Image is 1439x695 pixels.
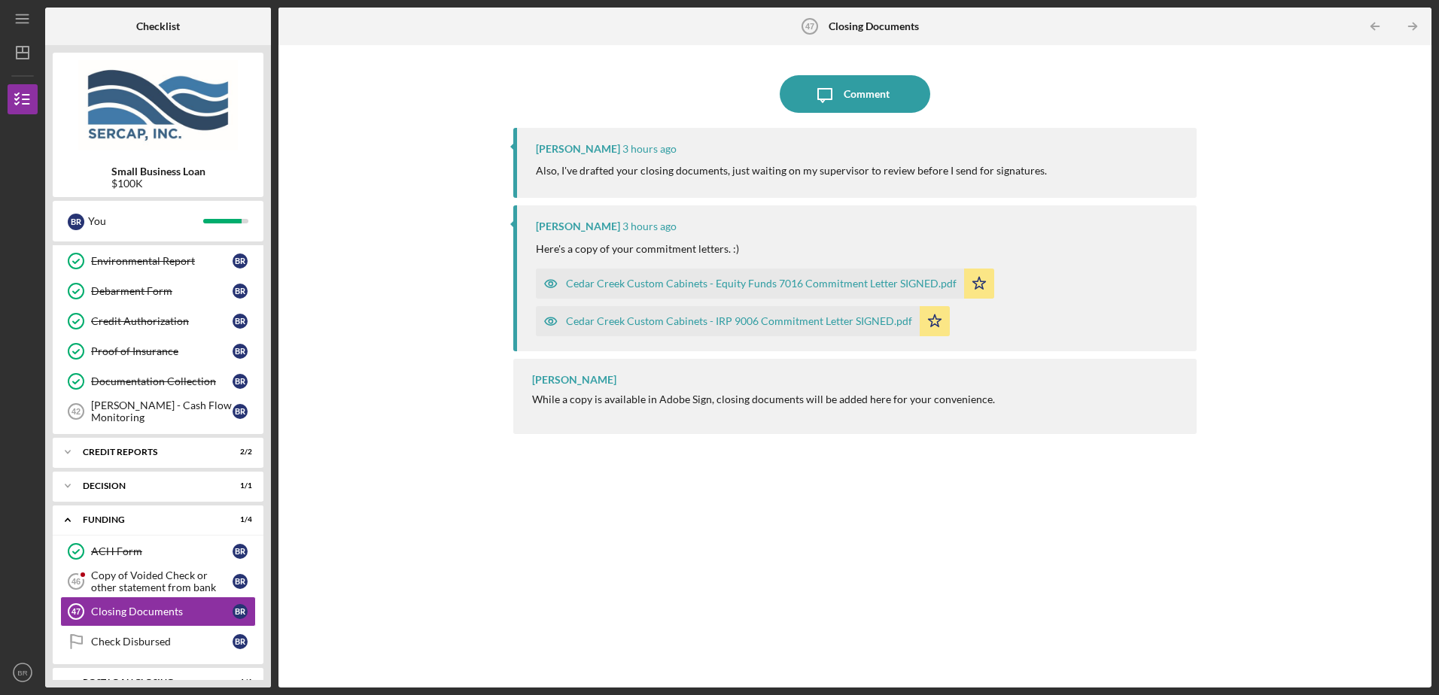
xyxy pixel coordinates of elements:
[83,481,214,490] div: Decision
[233,284,248,299] div: B R
[8,657,38,687] button: BR
[532,374,616,386] div: [PERSON_NAME]
[233,544,248,559] div: B R
[68,214,84,230] div: B R
[536,162,1047,179] p: Also, I've drafted your closing documents, just waiting on my supervisor to review before I send ...
[83,515,214,524] div: Funding
[233,344,248,359] div: B R
[136,20,180,32] b: Checklist
[60,627,256,657] a: Check DisbursedBR
[536,241,739,257] p: Here's a copy of your commitment letters. :)
[53,60,263,150] img: Product logo
[536,269,994,299] button: Cedar Creek Custom Cabinets - Equity Funds 7016 Commitment Letter SIGNED.pdf
[622,220,677,232] time: 2025-09-17 14:37
[225,515,252,524] div: 1 / 4
[233,574,248,589] div: B R
[91,255,233,267] div: Environmental Report
[805,22,814,31] tspan: 47
[91,636,233,648] div: Check Disbursed
[60,596,256,627] a: 47Closing DocumentsBR
[60,536,256,566] a: ACH FormBR
[233,253,248,269] div: B R
[233,374,248,389] div: B R
[83,448,214,457] div: credit reports
[225,481,252,490] div: 1 / 1
[844,75,890,113] div: Comment
[60,246,256,276] a: Environmental ReportBR
[91,285,233,297] div: Debarment Form
[91,605,233,618] div: Closing Documents
[233,404,248,419] div: B R
[71,407,81,416] tspan: 42
[780,75,930,113] button: Comment
[91,375,233,387] div: Documentation Collection
[60,566,256,596] a: 46Copy of Voided Check or other statement from bankBR
[17,669,27,677] text: BR
[532,393,995,405] div: While a copy is available in Adobe Sign, closing documents will be added here for your convenience.
[60,276,256,306] a: Debarment FormBR
[536,143,620,155] div: [PERSON_NAME]
[91,345,233,357] div: Proof of Insurance
[233,634,248,649] div: B R
[60,396,256,426] a: 42[PERSON_NAME] - Cash Flow MonitoringBR
[566,315,912,327] div: Cedar Creek Custom Cabinets - IRP 9006 Commitment Letter SIGNED.pdf
[91,545,233,557] div: ACH Form
[88,208,203,234] div: You
[233,314,248,329] div: B R
[233,604,248,619] div: B R
[60,336,256,366] a: Proof of InsuranceBR
[60,306,256,336] a: Credit AuthorizationBR
[91,315,233,327] div: Credit Authorization
[71,607,81,616] tspan: 47
[71,577,81,586] tspan: 46
[225,678,252,687] div: 1 / 6
[829,20,919,32] b: Closing Documents
[91,569,233,593] div: Copy of Voided Check or other statement from bank
[111,178,205,190] div: $100K
[536,220,620,232] div: [PERSON_NAME]
[622,143,677,155] time: 2025-09-17 14:37
[60,366,256,396] a: Documentation CollectionBR
[111,165,205,178] b: Small Business Loan
[91,399,233,423] div: [PERSON_NAME] - Cash Flow Monitoring
[536,306,950,336] button: Cedar Creek Custom Cabinets - IRP 9006 Commitment Letter SIGNED.pdf
[83,678,214,687] div: POST LOAN CLOSING
[566,278,957,290] div: Cedar Creek Custom Cabinets - Equity Funds 7016 Commitment Letter SIGNED.pdf
[225,448,252,457] div: 2 / 2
